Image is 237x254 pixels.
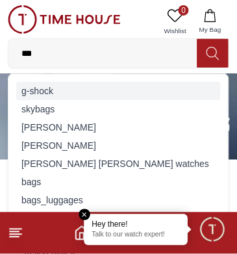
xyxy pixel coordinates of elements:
[92,220,181,230] div: Hey there!
[16,118,221,136] div: [PERSON_NAME]
[159,26,192,36] span: Wishlist
[16,173,221,191] div: bags
[92,231,181,240] p: Talk to our watch expert!
[16,155,221,173] div: [PERSON_NAME] [PERSON_NAME] watches
[194,25,227,34] span: My Bag
[16,136,221,155] div: [PERSON_NAME]
[159,5,192,38] a: 0Wishlist
[16,82,221,100] div: g-shock
[199,216,227,244] div: Chat Widget
[79,209,91,221] em: Close tooltip
[16,191,221,209] div: bags_luggages
[16,100,221,118] div: skybags
[192,5,229,38] button: My Bag
[8,5,121,34] img: ...
[179,5,189,16] span: 0
[74,225,90,241] a: Home
[16,209,221,227] div: luggages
